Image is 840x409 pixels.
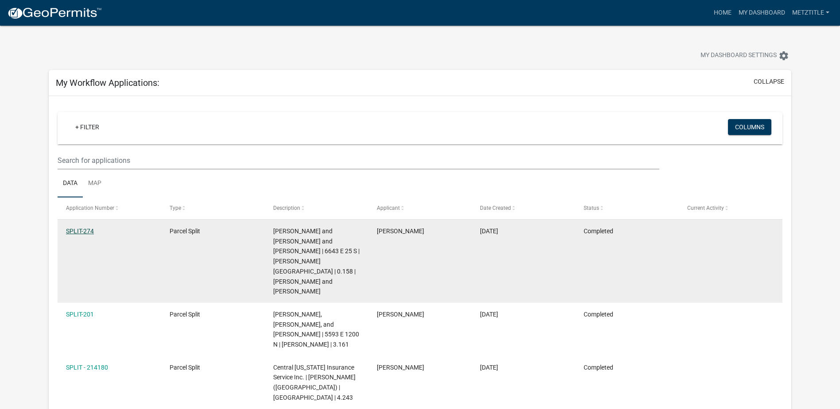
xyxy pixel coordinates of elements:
datatable-header-cell: Date Created [472,197,575,219]
span: Greg [377,311,424,318]
span: 08/05/2025 [480,228,498,235]
a: My Dashboard [735,4,789,21]
datatable-header-cell: Applicant [368,197,472,219]
span: Greg [377,228,424,235]
span: Type [170,205,181,211]
a: MetzTitle [789,4,833,21]
span: Completed [584,364,613,371]
a: SPLIT-201 [66,311,94,318]
span: Parcel Split [170,228,200,235]
span: Application Number [66,205,114,211]
input: Search for applications [58,151,659,170]
span: Central Indiana Insurance Service Inc. | STOCKDALE RD (VAC LAND) | Perry Township | 4.243 [273,364,356,401]
span: Completed [584,228,613,235]
a: Data [58,170,83,198]
button: Columns [728,119,771,135]
span: Applicant [377,205,400,211]
span: Description [273,205,300,211]
span: Date Created [480,205,511,211]
datatable-header-cell: Type [161,197,265,219]
span: Parcel Split [170,364,200,371]
h5: My Workflow Applications: [56,77,159,88]
datatable-header-cell: Application Number [58,197,161,219]
datatable-header-cell: Description [265,197,368,219]
button: collapse [754,77,784,86]
a: Map [83,170,107,198]
span: Steven R. Gierke and Glenn and Gierke | 6643 E 25 S | Butler Township | 0.158 | Steven R. Gierke ... [273,228,360,295]
a: SPLIT - 214180 [66,364,108,371]
span: Greg [377,364,424,371]
span: Current Activity [687,205,724,211]
a: + Filter [68,119,106,135]
span: 01/23/2024 [480,364,498,371]
i: settings [778,50,789,61]
datatable-header-cell: Current Activity [679,197,782,219]
a: SPLIT-274 [66,228,94,235]
span: Jay Bammerlin, Susan K Rensberger, and Karen L Draper | 5593 E 1200 N | Perry | 3.161 [273,311,359,348]
span: My Dashboard Settings [701,50,777,61]
span: Status [584,205,599,211]
button: My Dashboard Settingssettings [693,47,796,64]
span: Parcel Split [170,311,200,318]
span: 11/20/2024 [480,311,498,318]
datatable-header-cell: Status [575,197,679,219]
span: Completed [584,311,613,318]
a: Home [710,4,735,21]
